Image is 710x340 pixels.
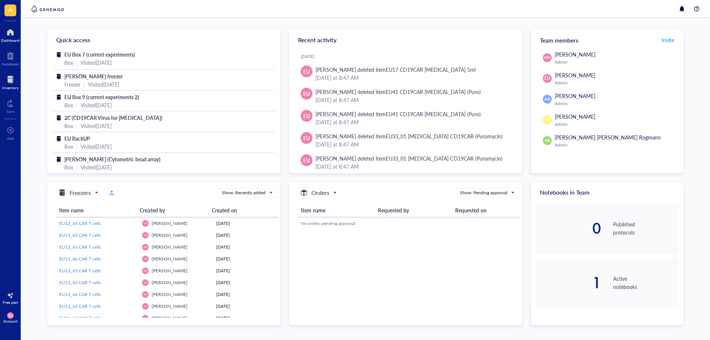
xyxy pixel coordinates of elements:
[152,303,187,309] span: [PERSON_NAME]
[216,291,275,298] div: [DATE]
[143,257,147,260] span: MM
[3,319,18,323] div: Account
[303,112,310,120] span: EU
[460,189,507,196] div: Show: Pending approval
[661,34,674,46] button: Invite
[59,232,101,238] span: EU13_65 CAR T cells
[315,96,510,104] div: [DATE] at 8:47 AM
[386,110,480,118] div: EU41 CD19CAR [MEDICAL_DATA] (Puro)
[59,244,101,250] span: EU13_63 CAR T cells
[544,75,550,82] span: EU
[544,96,550,102] span: AA
[216,220,275,227] div: [DATE]
[315,88,481,96] div: [PERSON_NAME] deleted item
[315,118,510,126] div: [DATE] at 8:47 AM
[59,315,101,321] span: EU13_62 CAR T cells
[531,182,683,203] div: Notebooks in Team
[555,59,676,65] div: Admin
[544,117,550,123] span: AR
[555,113,595,120] span: [PERSON_NAME]
[9,5,13,14] span: A
[64,135,90,142] span: EU BackUP
[59,244,136,250] a: EU13_63 CAR T cells
[2,85,18,90] div: Inventory
[6,97,14,114] a: Core
[143,234,147,236] span: MM
[152,291,187,297] span: [PERSON_NAME]
[2,62,19,66] div: Notebook
[64,142,73,151] div: Box
[81,58,112,67] div: Visited [DATE]
[315,140,510,148] div: [DATE] at 8:47 AM
[222,189,266,196] div: Show: Recently added
[555,51,595,58] span: [PERSON_NAME]
[662,36,674,44] span: Invite
[535,275,601,290] div: 1
[535,221,601,236] div: 0
[59,232,136,239] a: EU13_65 CAR T cells
[301,54,516,60] div: [DATE]
[76,101,78,109] div: |
[59,220,101,226] span: EU13_66 CAR T cells
[289,30,522,50] div: Recent activity
[216,303,275,310] div: [DATE]
[64,163,73,171] div: Box
[1,38,20,43] div: Dashboard
[152,315,187,321] span: [PERSON_NAME]
[555,92,595,100] span: [PERSON_NAME]
[64,101,73,109] div: Box
[152,279,187,286] span: [PERSON_NAME]
[303,67,310,75] span: EU
[555,134,661,141] span: [PERSON_NAME] [PERSON_NAME] Rogmann
[81,163,112,171] div: Visited [DATE]
[555,80,676,86] div: Admin
[59,256,101,262] span: EU13_66 CAR T cells
[531,30,683,50] div: Team members
[64,80,81,88] div: Freezer
[64,114,162,121] span: 2C (CD19CAR Virus for [MEDICAL_DATA])
[544,138,550,144] span: NR
[555,142,676,148] div: Admin
[30,4,66,13] img: genemod-logo
[59,279,136,286] a: EU13_63 CAR T cells
[143,317,147,319] span: MM
[59,267,136,274] a: EU13_65 CAR T cells
[1,26,20,43] a: Dashboard
[613,220,679,236] div: Published protocols
[137,203,209,217] th: Created by
[216,267,275,274] div: [DATE]
[216,244,275,250] div: [DATE]
[301,220,517,227] div: No orders pending approval
[216,232,275,239] div: [DATE]
[64,122,73,130] div: Box
[315,132,503,140] div: [PERSON_NAME] deleted item
[59,220,136,227] a: EU13_66 CAR T cells
[59,291,101,297] span: EU13_66 CAR T cells
[386,66,475,73] div: EU17 CD19CAR [MEDICAL_DATA] 5ml
[143,246,147,248] span: MM
[64,58,73,67] div: Box
[2,50,19,66] a: Notebook
[59,267,101,274] span: EU13_65 CAR T cells
[152,244,187,250] span: [PERSON_NAME]
[76,163,78,171] div: |
[59,303,136,310] a: EU13_65 CAR T cells
[64,93,139,101] span: EU Box 9 (current experiments 2)
[76,58,78,67] div: |
[152,220,187,226] span: [PERSON_NAME]
[315,154,503,162] div: [PERSON_NAME] deleted item
[84,80,85,88] div: |
[56,203,137,217] th: Item name
[143,222,147,224] span: MM
[152,232,187,238] span: [PERSON_NAME]
[3,300,18,304] div: Free plan
[303,90,310,98] span: EU
[303,134,310,142] span: EU
[59,303,101,309] span: EU13_65 CAR T cells
[152,256,187,262] span: [PERSON_NAME]
[298,203,375,217] th: Item name
[2,74,18,90] a: Inventory
[555,101,676,107] div: Admin
[544,55,550,60] span: MM
[59,291,136,298] a: EU13_66 CAR T cells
